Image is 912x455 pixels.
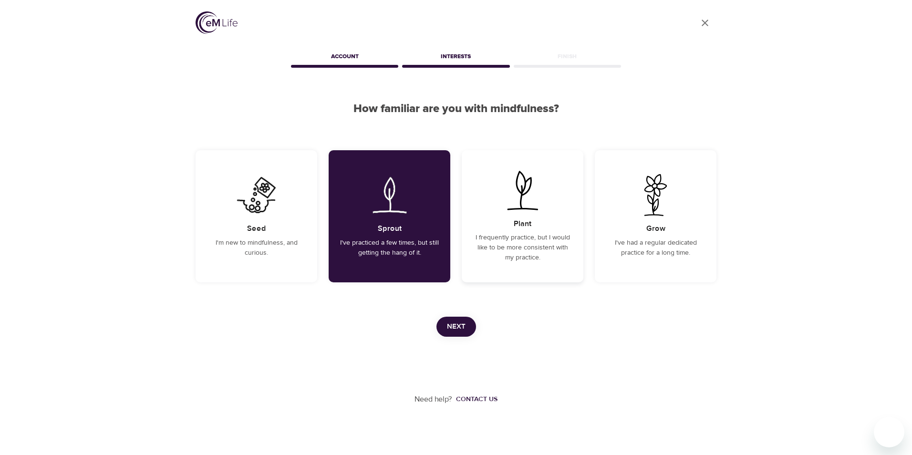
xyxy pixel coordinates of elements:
[196,102,716,116] h2: How familiar are you with mindfulness?
[415,394,452,405] p: Need help?
[378,224,402,234] h5: Sprout
[365,174,414,216] img: I've practiced a few times, but still getting the hang of it.
[196,11,238,34] img: logo
[694,11,716,34] a: close
[452,394,497,404] a: Contact us
[329,150,450,282] div: I've practiced a few times, but still getting the hang of it.SproutI've practiced a few times, bu...
[232,174,280,216] img: I'm new to mindfulness, and curious.
[646,224,665,234] h5: Grow
[632,174,680,216] img: I've had a regular dedicated practice for a long time.
[462,150,583,282] div: I frequently practice, but I would like to be more consistent with my practice.PlantI frequently ...
[514,219,531,229] h5: Plant
[606,238,705,258] p: I've had a regular dedicated practice for a long time.
[456,394,497,404] div: Contact us
[207,238,306,258] p: I'm new to mindfulness, and curious.
[247,224,266,234] h5: Seed
[498,169,547,211] img: I frequently practice, but I would like to be more consistent with my practice.
[447,321,466,333] span: Next
[340,238,439,258] p: I've practiced a few times, but still getting the hang of it.
[874,417,904,447] iframe: Button to launch messaging window
[196,150,317,282] div: I'm new to mindfulness, and curious.SeedI'm new to mindfulness, and curious.
[595,150,716,282] div: I've had a regular dedicated practice for a long time.GrowI've had a regular dedicated practice f...
[473,233,572,263] p: I frequently practice, but I would like to be more consistent with my practice.
[436,317,476,337] button: Next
